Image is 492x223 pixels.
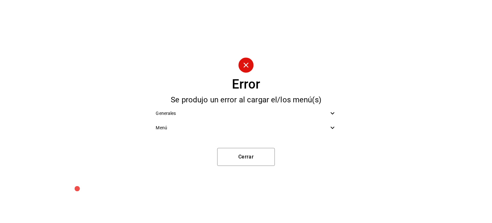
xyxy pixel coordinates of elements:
span: Generales [156,110,328,117]
div: Menú [151,121,341,135]
span: Menú [156,124,328,131]
div: Generales [151,106,341,121]
div: Error [232,78,260,91]
div: Se produjo un error al cargar el/los menú(s) [151,96,341,104]
button: Cerrar [217,148,275,166]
